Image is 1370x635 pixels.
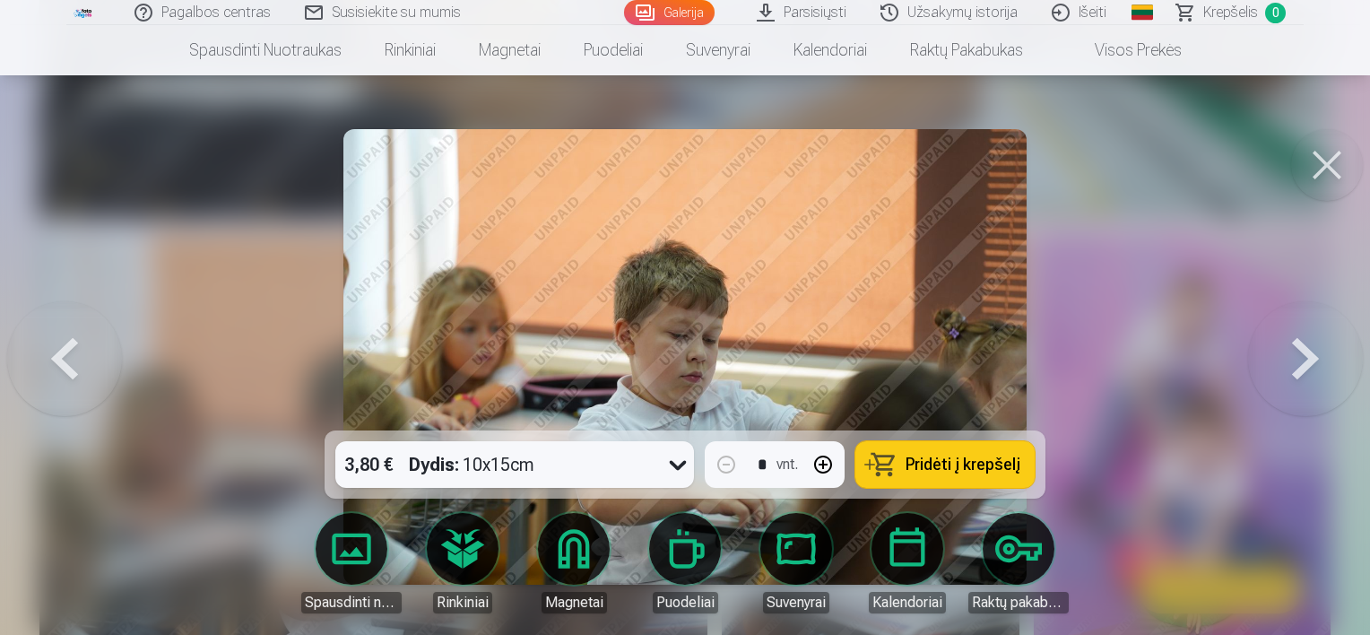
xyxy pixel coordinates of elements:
a: Puodeliai [562,25,664,75]
a: Rinkiniai [412,513,513,613]
a: Suvenyrai [664,25,772,75]
strong: Dydis : [409,452,459,477]
div: Raktų pakabukas [968,592,1069,613]
a: Rinkiniai [363,25,457,75]
div: Kalendoriai [869,592,946,613]
a: Spausdinti nuotraukas [168,25,363,75]
img: /fa2 [74,7,93,18]
span: 0 [1265,3,1286,23]
a: Visos prekės [1045,25,1203,75]
span: Pridėti į krepšelį [906,457,1020,473]
a: Kalendoriai [772,25,889,75]
div: vnt. [776,454,798,475]
button: Pridėti į krepšelį [855,441,1035,488]
div: Rinkiniai [433,592,492,613]
div: 3,80 € [335,441,402,488]
div: Puodeliai [653,592,718,613]
a: Raktų pakabukas [968,513,1069,613]
div: Spausdinti nuotraukas [301,592,402,613]
a: Raktų pakabukas [889,25,1045,75]
div: Suvenyrai [763,592,829,613]
div: 10x15cm [409,441,534,488]
a: Suvenyrai [746,513,846,613]
div: Magnetai [542,592,607,613]
a: Spausdinti nuotraukas [301,513,402,613]
span: Krepšelis [1203,2,1258,23]
a: Puodeliai [635,513,735,613]
a: Magnetai [524,513,624,613]
a: Kalendoriai [857,513,958,613]
a: Magnetai [457,25,562,75]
